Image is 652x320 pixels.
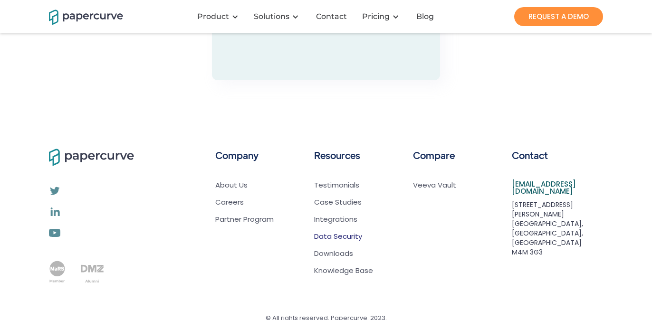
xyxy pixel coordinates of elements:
[512,200,603,257] div: [STREET_ADDRESS][PERSON_NAME] [GEOGRAPHIC_DATA], [GEOGRAPHIC_DATA], [GEOGRAPHIC_DATA] M4M 3G3
[192,2,248,31] div: Product
[314,180,359,190] a: Testimonials
[514,7,603,26] a: REQUEST A DEMO
[314,232,362,241] a: Data Security
[215,215,274,224] a: Partner Program
[362,12,390,21] a: Pricing
[314,147,360,164] h6: Resources
[316,12,347,21] div: Contact
[314,266,373,275] a: Knowledge Base
[356,2,409,31] div: Pricing
[314,198,362,207] a: Case Studies
[512,147,548,164] h6: Contact
[413,180,456,190] a: Veeva Vault
[215,198,274,207] a: Careers
[215,147,259,164] h6: Company
[413,147,455,164] h6: Compare
[197,12,229,21] div: Product
[512,180,603,195] a: [EMAIL_ADDRESS][DOMAIN_NAME]
[409,12,443,21] a: Blog
[416,12,434,21] div: Blog
[215,180,274,190] a: About Us
[49,8,111,25] a: home
[254,12,289,21] div: Solutions
[314,249,353,258] a: Downloads
[248,2,308,31] div: Solutions
[314,215,357,224] a: Integrations
[308,12,356,21] a: Contact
